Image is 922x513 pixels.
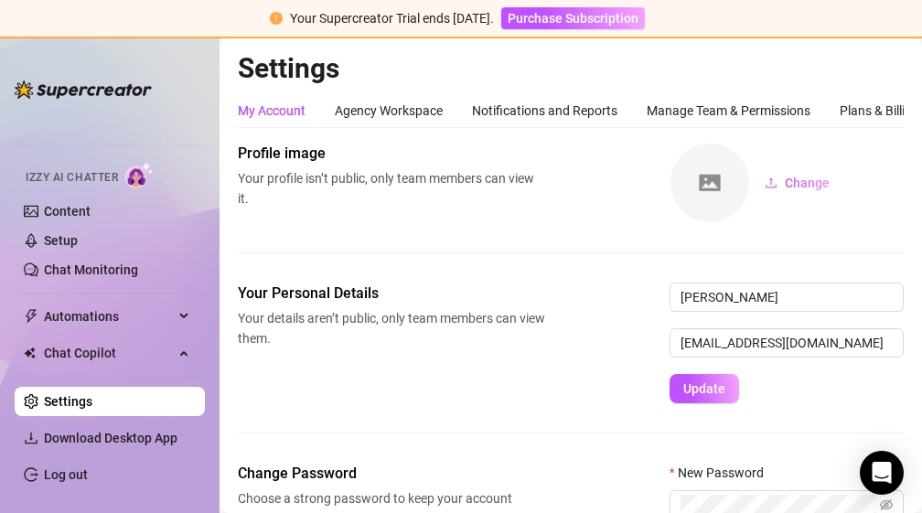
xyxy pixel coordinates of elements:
h2: Settings [238,51,904,86]
img: logo-BBDzfeDw.svg [15,80,152,99]
span: Your Supercreator Trial ends [DATE]. [290,11,494,26]
span: Automations [44,302,174,331]
img: Chat Copilot [24,347,36,359]
img: AI Chatter [125,162,154,188]
span: Purchase Subscription [508,11,638,26]
img: square-placeholder.png [670,144,749,222]
span: Your Personal Details [238,283,545,305]
span: Change Password [238,463,545,485]
div: Manage Team & Permissions [647,101,810,121]
a: Settings [44,394,92,409]
label: New Password [670,463,776,483]
button: Change [750,168,844,198]
button: Update [670,374,739,403]
span: Your profile isn’t public, only team members can view it. [238,168,545,208]
span: eye-invisible [880,498,893,511]
span: Download Desktop App [44,431,177,445]
span: Your details aren’t public, only team members can view them. [238,308,545,348]
span: upload [765,176,777,189]
span: Update [683,381,725,396]
span: Chat Copilot [44,338,174,368]
button: Purchase Subscription [501,7,645,29]
span: download [24,431,38,445]
div: Notifications and Reports [472,101,617,121]
span: Izzy AI Chatter [26,169,118,187]
div: Agency Workspace [335,101,443,121]
a: Content [44,204,91,219]
a: Log out [44,467,88,482]
a: Purchase Subscription [501,11,645,26]
span: Change [785,176,830,190]
input: Enter new email [670,328,904,358]
div: My Account [238,101,306,121]
input: Enter name [670,283,904,312]
span: exclamation-circle [270,12,283,25]
span: Profile image [238,143,545,165]
a: Chat Monitoring [44,262,138,277]
div: Open Intercom Messenger [860,451,904,495]
a: Setup [44,233,78,248]
span: thunderbolt [24,309,38,324]
div: Plans & Billing [840,101,919,121]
